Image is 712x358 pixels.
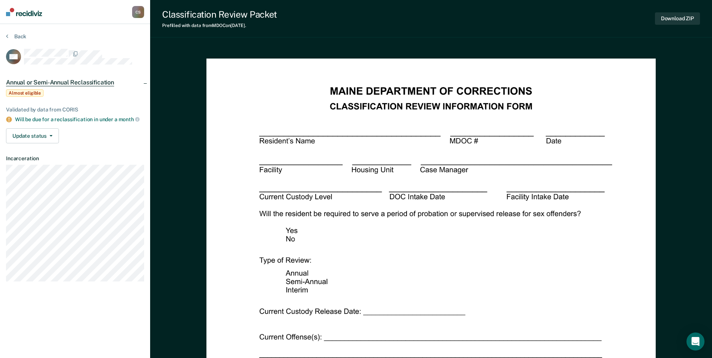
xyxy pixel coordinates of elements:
button: Download ZIP [655,12,700,25]
button: Back [6,33,26,40]
div: Classification Review Packet [162,9,277,20]
span: Annual or Semi-Annual Reclassification [6,79,114,86]
dt: Incarceration [6,155,144,162]
div: Prefilled with data from MDOC on [DATE] . [162,23,277,28]
div: C S [132,6,144,18]
div: Will be due for a reclassification in under a month [15,116,144,123]
button: Update status [6,128,59,143]
div: Open Intercom Messenger [686,332,704,350]
button: CS [132,6,144,18]
span: Almost eligible [6,89,44,97]
img: Recidiviz [6,8,42,16]
div: Validated by data from CORIS [6,107,144,113]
